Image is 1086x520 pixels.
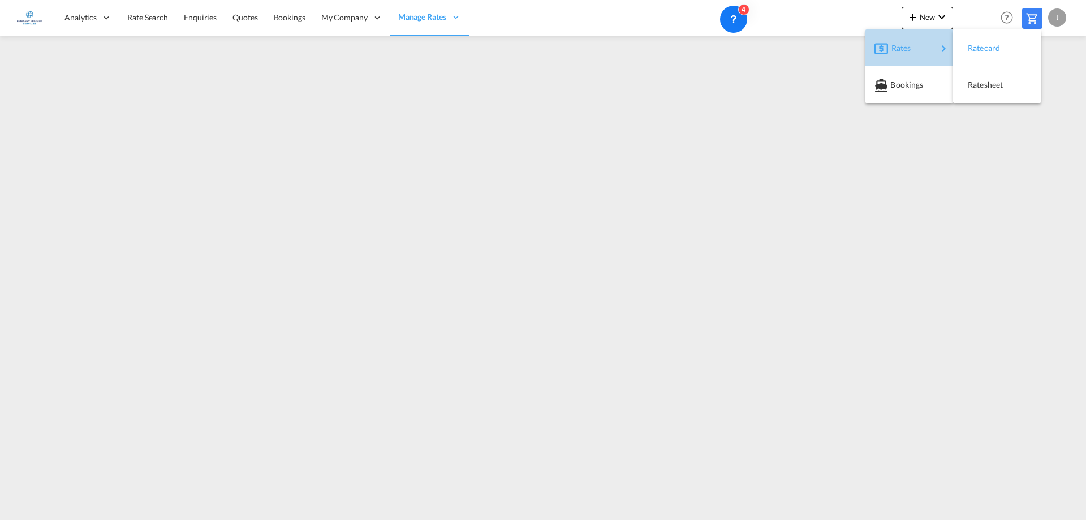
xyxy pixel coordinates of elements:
[937,42,950,55] md-icon: icon-chevron-right
[962,34,1032,62] div: Ratecard
[865,66,953,103] button: Bookings
[874,71,944,99] div: Bookings
[890,74,903,96] span: Bookings
[962,71,1032,99] div: Ratesheet
[968,37,980,59] span: Ratecard
[891,37,905,59] span: Rates
[968,74,980,96] span: Ratesheet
